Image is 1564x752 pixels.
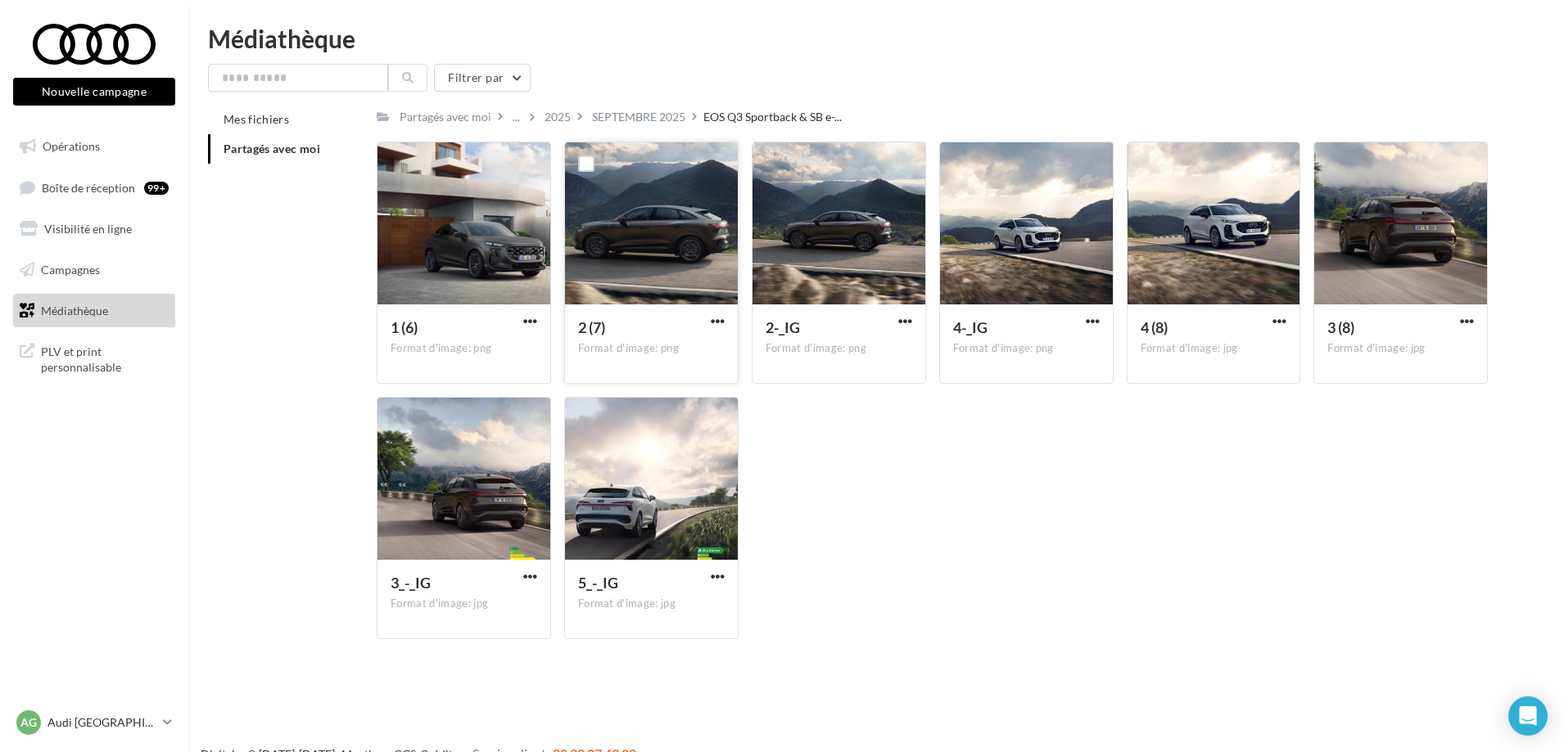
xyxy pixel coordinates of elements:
span: 2 (7) [578,318,605,336]
a: Boîte de réception99+ [10,170,179,205]
div: Format d'image: jpg [1327,341,1474,356]
div: Format d'image: png [766,341,912,356]
div: 2025 [545,109,571,125]
span: 3_-_IG [391,574,431,592]
span: 1 (6) [391,318,418,336]
div: Format d'image: jpg [391,597,537,611]
div: ... [509,106,523,128]
div: SEPTEMBRE 2025 [592,109,685,125]
span: Médiathèque [41,303,108,317]
div: Médiathèque [208,26,1544,51]
a: Campagnes [10,253,179,287]
span: 4 (8) [1141,318,1168,336]
span: Opérations [43,139,100,153]
a: PLV et print personnalisable [10,334,179,382]
div: Partagés avec moi [400,109,491,125]
div: Open Intercom Messenger [1508,696,1548,736]
span: Mes fichiers [224,112,289,126]
div: Format d'image: jpg [578,597,725,611]
span: Campagnes [41,263,100,277]
button: Nouvelle campagne [13,78,175,106]
span: Partagés avec moi [224,142,320,155]
span: Visibilité en ligne [44,222,132,236]
span: 3 (8) [1327,318,1354,336]
a: Médiathèque [10,294,179,328]
div: 99+ [144,182,169,195]
a: AG Audi [GEOGRAPHIC_DATA] [13,707,175,738]
span: Boîte de réception [42,180,135,194]
div: Format d'image: png [391,341,537,356]
a: Visibilité en ligne [10,212,179,246]
div: Format d'image: png [578,341,725,356]
a: Opérations [10,129,179,164]
div: Format d'image: jpg [1141,341,1287,356]
span: 4-_IG [953,318,988,336]
span: 5_-_IG [578,574,618,592]
span: EOS Q3 Sportback & SB e-... [703,109,842,125]
p: Audi [GEOGRAPHIC_DATA] [47,714,156,731]
span: 2-_IG [766,318,800,336]
button: Filtrer par [434,64,531,92]
div: Format d'image: png [953,341,1100,356]
span: AG [20,714,37,731]
span: PLV et print personnalisable [41,340,169,376]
